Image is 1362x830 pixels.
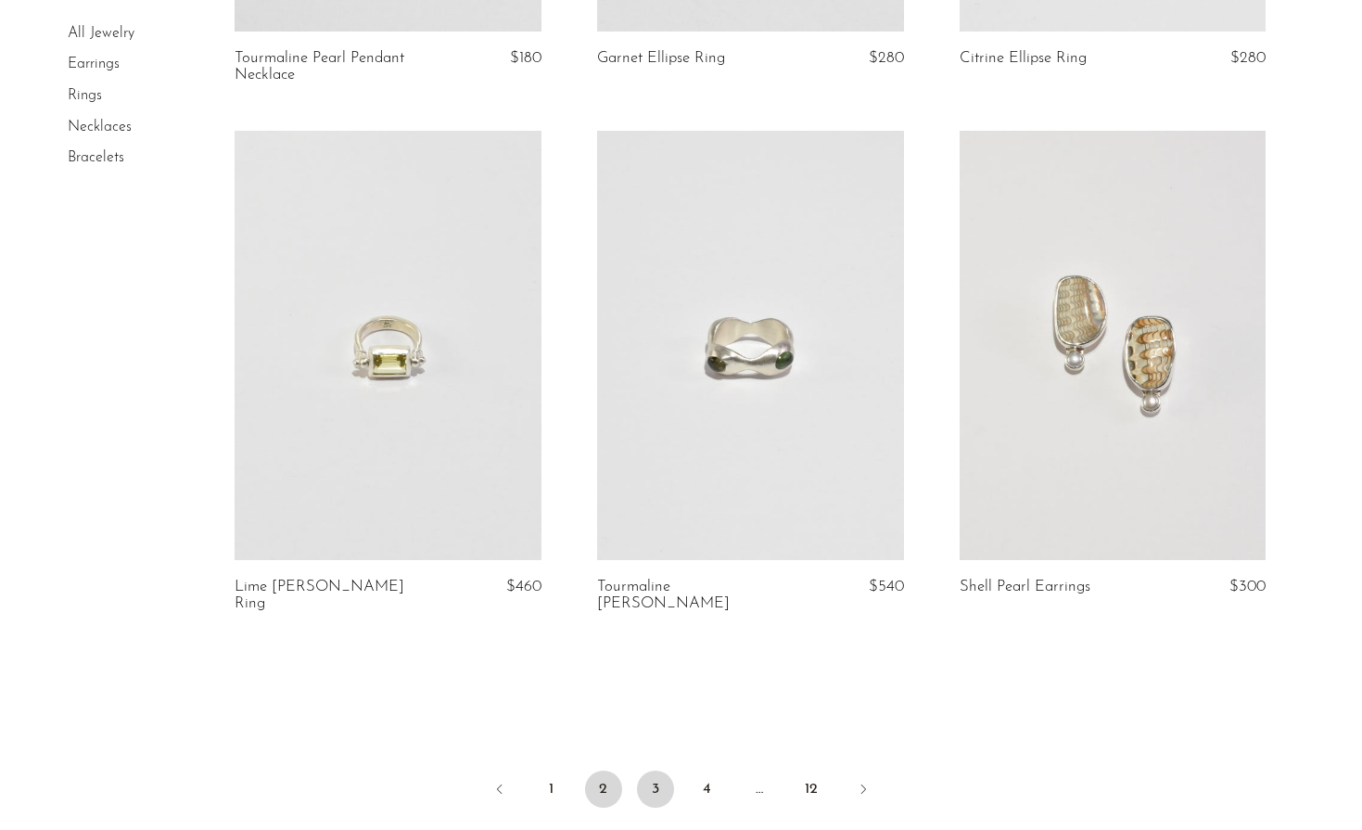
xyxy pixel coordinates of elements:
[481,771,518,811] a: Previous
[235,50,438,84] a: Tourmaline Pearl Pendant Necklace
[869,579,904,594] span: $540
[845,771,882,811] a: Next
[585,771,622,808] span: 2
[793,771,830,808] a: 12
[960,50,1087,67] a: Citrine Ellipse Ring
[235,579,438,613] a: Lime [PERSON_NAME] Ring
[741,771,778,808] span: …
[68,150,124,165] a: Bracelets
[68,57,120,72] a: Earrings
[506,579,541,594] span: $460
[597,50,725,67] a: Garnet Ellipse Ring
[1230,50,1266,66] span: $280
[689,771,726,808] a: 4
[869,50,904,66] span: $280
[68,120,132,134] a: Necklaces
[510,50,541,66] span: $180
[533,771,570,808] a: 1
[597,579,800,613] a: Tourmaline [PERSON_NAME]
[960,579,1090,595] a: Shell Pearl Earrings
[1229,579,1266,594] span: $300
[68,26,134,41] a: All Jewelry
[637,771,674,808] a: 3
[68,88,102,103] a: Rings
